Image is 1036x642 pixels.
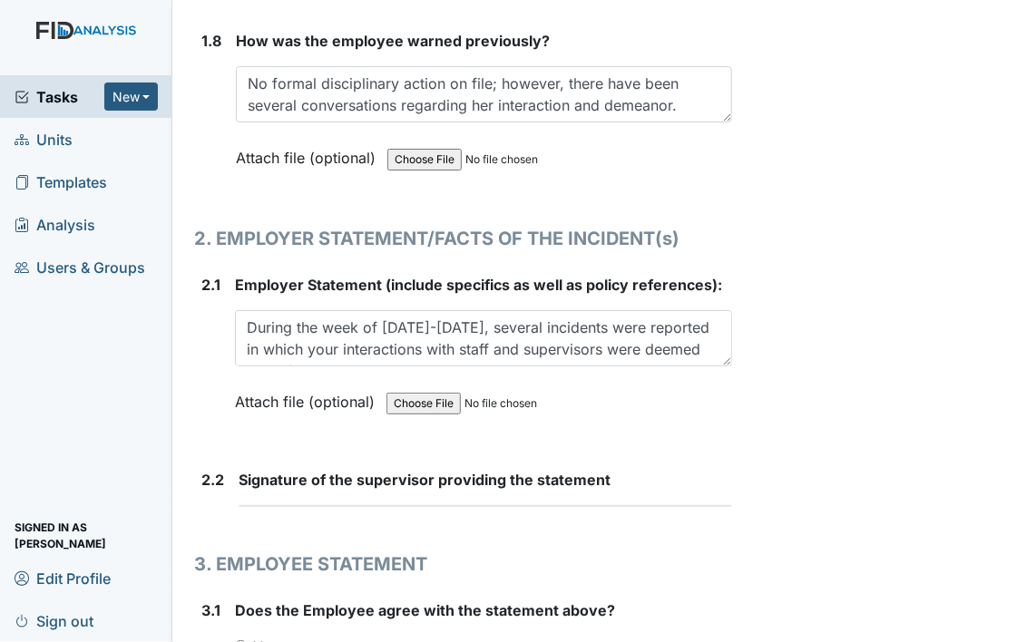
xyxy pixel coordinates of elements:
[194,225,731,252] h1: 2. EMPLOYER STATEMENT/FACTS OF THE INCIDENT(s)
[201,274,220,296] label: 2.1
[236,32,550,50] span: How was the employee warned previously?
[15,86,104,108] a: Tasks
[15,607,93,635] span: Sign out
[235,276,722,294] span: Employer Statement (include specifics as well as policy references):
[15,521,158,550] span: Signed in as [PERSON_NAME]
[15,210,95,238] span: Analysis
[239,471,611,489] span: Signature of the supervisor providing the statement
[104,83,159,111] button: New
[236,137,383,169] label: Attach file (optional)
[194,550,731,578] h1: 3. EMPLOYEE STATEMENT
[236,66,731,122] textarea: No formal disciplinary action on file; however, there have been several conversations regarding h...
[235,310,731,366] textarea: During the week of [DATE]-[DATE], several incidents were reported in which your interactions with...
[15,125,73,153] span: Units
[201,469,224,491] label: 2.2
[201,599,220,621] label: 3.1
[15,168,107,196] span: Templates
[235,601,615,619] span: Does the Employee agree with the statement above?
[15,253,145,281] span: Users & Groups
[15,564,111,592] span: Edit Profile
[235,381,382,413] label: Attach file (optional)
[201,30,221,52] label: 1.8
